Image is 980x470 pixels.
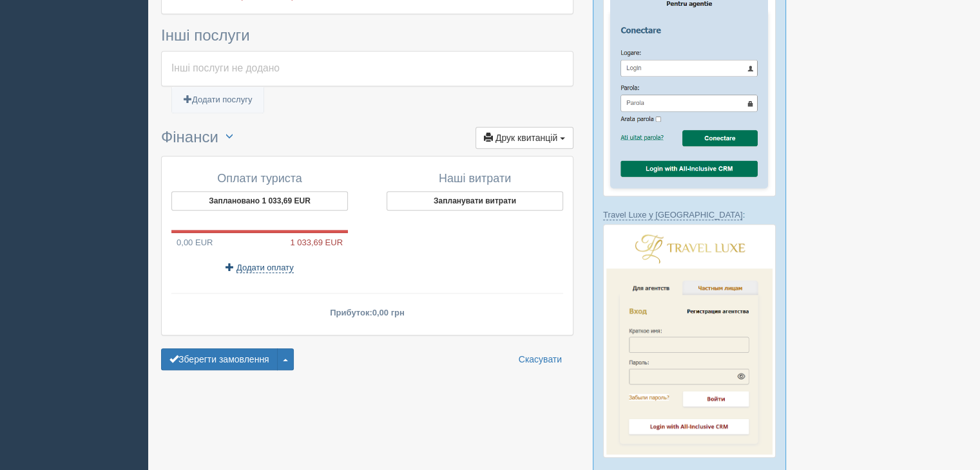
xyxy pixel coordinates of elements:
a: Travel Luxe у [GEOGRAPHIC_DATA] [603,210,742,220]
span: 0,00 грн [372,308,405,317]
a: Додати послугу [172,87,264,113]
button: Зберегти замовлення [161,348,278,370]
span: 1 033,69 EUR [290,236,348,249]
button: Заплановано 1 033,69 EUR [171,191,348,211]
img: travel-luxe-%D0%BB%D0%BE%D0%B3%D0%B8%D0%BD-%D1%87%D0%B5%D1%80%D0%B5%D0%B7-%D1%81%D1%80%D0%BC-%D0%... [603,224,776,458]
span: Додати оплату [236,263,294,273]
a: Скасувати [510,348,570,370]
h4: Оплати туриста [171,173,348,185]
button: Друк квитанцій [476,127,573,149]
span: 0,00 EUR [171,238,213,247]
span: Друк квитанцій [495,133,557,143]
h3: Інші послуги [161,27,573,44]
a: Додати оплату [226,263,293,272]
h3: Фінанси [161,127,573,149]
button: Запланувати витрати [387,191,563,211]
p: Прибуток: [171,306,563,319]
h4: Наші витрати [387,173,563,185]
p: : [603,209,776,221]
div: Інші послуги не додано [171,61,563,76]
